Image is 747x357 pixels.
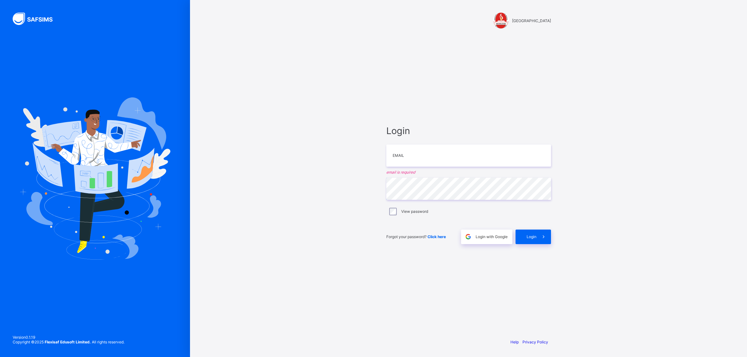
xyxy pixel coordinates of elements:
a: Help [510,340,519,344]
span: Forgot your password? [386,234,446,239]
a: Privacy Policy [522,340,548,344]
img: Hero Image [20,97,170,259]
span: Login with Google [476,234,508,239]
span: Version 0.1.19 [13,335,124,340]
span: Login [527,234,536,239]
span: Login [386,125,551,136]
span: Copyright © 2025 All rights reserved. [13,340,124,344]
strong: Flexisaf Edusoft Limited. [45,340,91,344]
img: google.396cfc9801f0270233282035f929180a.svg [465,233,472,240]
a: Click here [427,234,446,239]
em: email is required [386,170,551,175]
img: SAFSIMS Logo [13,13,60,25]
label: View password [401,209,428,214]
span: [GEOGRAPHIC_DATA] [512,18,551,23]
